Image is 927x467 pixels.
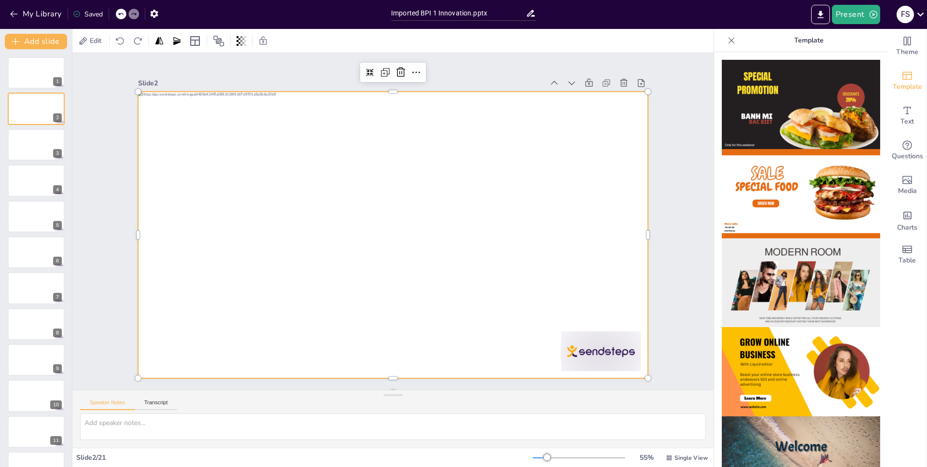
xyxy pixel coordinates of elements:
[888,29,927,64] div: Change the overall theme
[722,327,880,416] img: thumb-4.png
[900,116,914,127] span: Text
[739,29,878,52] p: Template
[8,57,65,89] div: 1
[53,185,62,194] div: 4
[76,453,533,462] div: Slide 2 / 21
[53,149,62,158] div: 3
[8,236,65,268] div: 6
[888,98,927,133] div: Add text boxes
[8,416,65,448] div: 11
[53,364,62,373] div: 9
[898,186,917,196] span: Media
[53,221,62,230] div: 5
[5,34,67,49] button: Add slide
[888,133,927,168] div: Get real-time input from your audience
[892,151,923,162] span: Questions
[897,5,914,24] button: F S
[80,399,135,410] button: Speaker Notes
[53,113,62,122] div: 2
[53,293,62,302] div: 7
[53,77,62,86] div: 1
[897,222,917,233] span: Charts
[811,5,830,24] button: Export to PowerPoint
[8,201,65,233] div: 5
[8,308,65,340] div: 8
[50,400,62,409] div: 10
[722,149,880,238] img: thumb-2.png
[53,257,62,265] div: 6
[187,33,203,49] div: Layout
[635,453,658,462] div: 55 %
[674,454,708,462] span: Single View
[888,64,927,98] div: Add ready made slides
[893,82,922,92] span: Template
[8,272,65,304] div: 7
[88,36,103,45] span: Edit
[888,237,927,272] div: Add a table
[7,6,66,22] button: My Library
[50,436,62,445] div: 11
[391,6,526,20] input: Insert title
[8,165,65,196] div: 4
[8,129,65,161] div: 3
[73,10,103,19] div: Saved
[8,380,65,412] div: 10
[8,93,65,124] div: 2
[896,47,918,57] span: Theme
[138,79,544,88] div: Slide 2
[888,203,927,237] div: Add charts and graphs
[722,60,880,149] img: thumb-1.png
[135,399,178,410] button: Transcript
[897,6,914,23] div: F S
[213,35,225,47] span: Position
[8,344,65,376] div: 9
[899,255,916,266] span: Table
[888,168,927,203] div: Add images, graphics, shapes or video
[832,5,880,24] button: Present
[722,238,880,328] img: thumb-3.png
[53,329,62,337] div: 8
